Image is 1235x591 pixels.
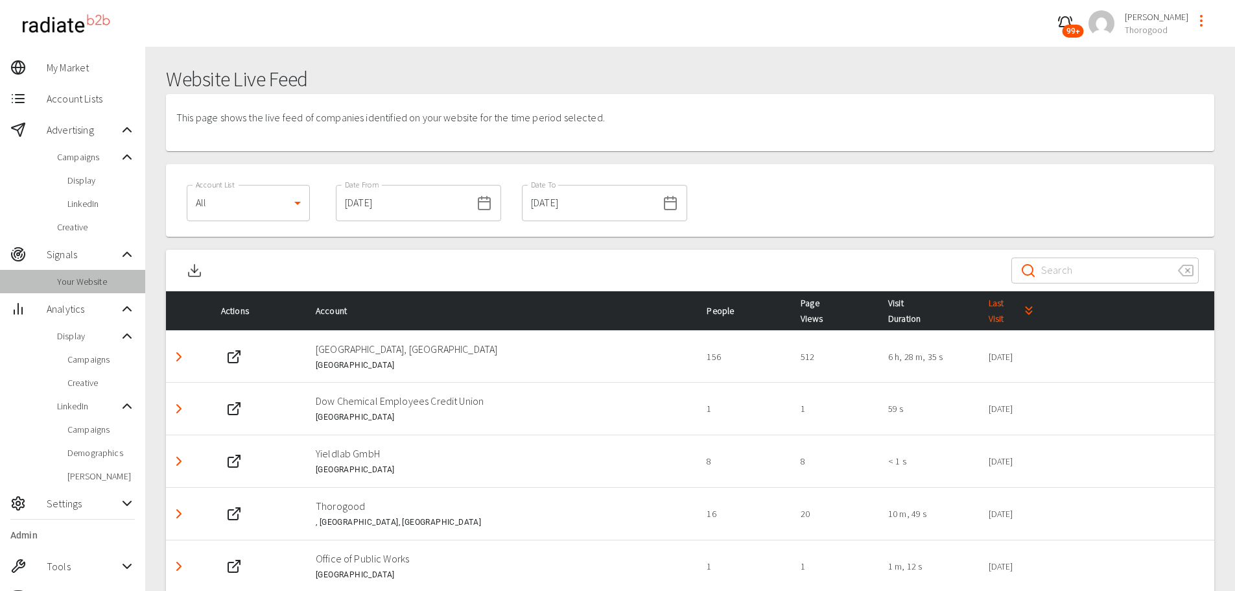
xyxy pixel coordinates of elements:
div: Last Visit [989,295,1048,326]
div: Visit Duration [888,295,968,326]
span: [GEOGRAPHIC_DATA] [316,570,395,579]
p: [GEOGRAPHIC_DATA], [GEOGRAPHIC_DATA] [316,341,687,357]
p: 1 [801,560,867,573]
span: , [GEOGRAPHIC_DATA], [GEOGRAPHIC_DATA] [316,518,481,527]
span: Tools [47,559,119,574]
button: 99+ [1052,10,1078,36]
button: profile-menu [1188,8,1214,34]
p: 59 s [888,402,968,415]
span: [PERSON_NAME] [67,470,135,483]
span: Last Visit [989,295,1039,326]
button: Detail panel visibility toggle [166,553,192,579]
p: [DATE] [989,560,1048,573]
div: Actions [221,303,295,319]
span: LinkedIn [67,197,135,210]
span: Demographics [67,446,135,459]
div: Account [316,303,687,319]
p: This page shows the live feed of companies identified on your website for the time period selected. [176,110,605,125]
span: Page Views [801,295,859,326]
span: Campaigns [67,423,135,436]
p: 1 [801,402,867,415]
input: dd/mm/yyyy [522,185,657,221]
span: Campaigns [67,353,135,366]
button: Detail panel visibility toggle [166,396,192,422]
p: [DATE] [989,507,1048,520]
label: Account List [196,179,235,190]
button: Detail panel visibility toggle [166,344,192,370]
span: Creative [57,221,135,234]
div: Page Views [801,295,867,326]
span: Settings [47,496,119,511]
p: < 1 s [888,455,968,468]
button: Download [182,258,207,283]
p: 8 [801,455,867,468]
span: Display [57,330,119,343]
button: Detail panel visibility toggle [166,501,192,527]
img: a2ca95db2cb9c46c1606a9dd9918c8c6 [1088,10,1114,36]
input: Search [1041,252,1168,289]
label: Date From [345,179,379,190]
span: Thorogood [1125,23,1188,36]
span: Display [67,174,135,187]
span: Account [316,303,368,319]
span: [GEOGRAPHIC_DATA] [316,361,395,370]
button: Detail panel visibility toggle [166,448,192,474]
span: [GEOGRAPHIC_DATA] [316,413,395,422]
span: Analytics [47,301,119,317]
button: Web Site [221,396,247,422]
p: 8 [707,455,780,468]
p: 1 m, 12 s [888,560,968,573]
p: 156 [707,350,780,363]
span: Campaigns [57,151,119,163]
span: People [707,303,755,319]
p: 512 [801,350,867,363]
p: 1 [707,560,780,573]
span: Account Lists [47,91,135,106]
div: People [707,303,780,319]
span: [GEOGRAPHIC_DATA] [316,465,395,474]
span: LinkedIn [57,400,119,413]
span: Your Website [57,275,135,288]
div: All [187,185,310,221]
p: 20 [801,507,867,520]
p: Dow Chemical Employees Credit Union [316,393,687,409]
p: [DATE] [989,402,1048,415]
span: Visit Duration [888,295,959,326]
p: 1 [707,402,780,415]
p: 16 [707,507,780,520]
p: Thorogood [316,498,687,514]
label: Date To [531,179,556,190]
svg: Search [1020,263,1036,278]
span: Creative [67,376,135,389]
p: Office of Public Works [316,551,687,566]
img: radiateb2b_logo_black.png [16,9,116,38]
h1: Website Live Feed [166,67,1214,91]
span: My Market [47,60,135,75]
span: Signals [47,247,119,262]
span: [PERSON_NAME] [1125,10,1188,23]
span: Actions [221,303,270,319]
p: 10 m, 49 s [888,507,968,520]
button: Web Site [221,448,247,474]
p: [DATE] [989,350,1048,363]
input: dd/mm/yyyy [336,185,471,221]
button: Web Site [221,501,247,527]
button: Web Site [221,553,247,579]
button: Web Site [221,344,247,370]
p: 6 h, 28 m, 35 s [888,350,968,363]
p: Yieldlab GmbH [316,446,687,461]
span: 99+ [1063,25,1084,38]
p: [DATE] [989,455,1048,468]
span: Advertising [47,122,119,138]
